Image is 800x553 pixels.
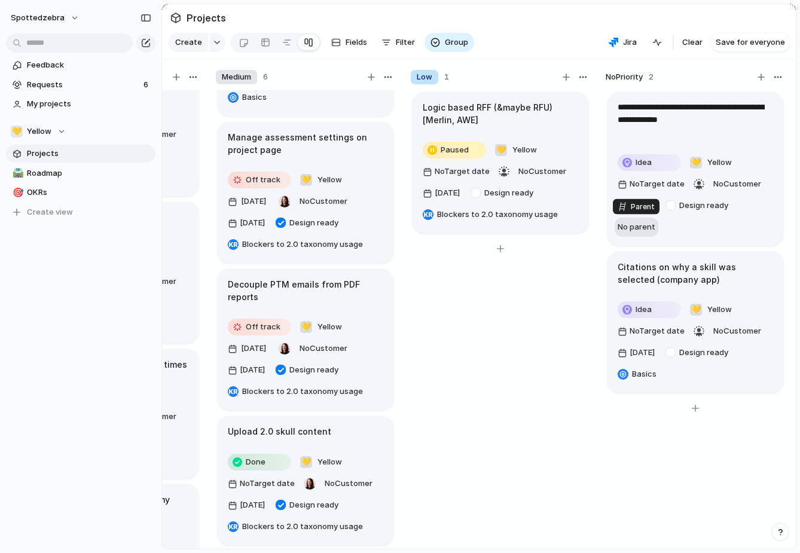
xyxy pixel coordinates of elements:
div: 💛 [690,304,702,316]
button: Create [168,33,208,52]
span: Parent [631,201,655,212]
button: Design ready [660,343,736,362]
span: 1 [444,71,449,83]
button: NoTarget date [420,162,493,181]
button: [DATE] [225,360,268,380]
span: 6 [263,71,268,83]
span: [DATE] [238,341,270,356]
div: 🛣️ [13,166,21,180]
a: My projects [6,95,155,113]
span: Blockers to 2.0 taxonomy usage [242,239,363,250]
a: Projects [6,145,155,163]
span: No Customer [325,478,372,488]
span: Low [417,71,432,83]
span: Done [246,456,265,468]
button: NoTarget date [615,322,688,341]
span: Create [175,36,202,48]
button: NoCustomer [710,322,764,341]
span: Clear [682,36,703,48]
span: OKRs [27,187,151,198]
span: Feedback [27,59,151,71]
span: [DATE] [240,499,265,511]
button: 💛Yellow [297,453,345,472]
span: [DATE] [240,364,265,376]
button: [DATE] [225,496,268,515]
div: Logic based RFF (&maybe RFU) [Merlin, AWE]Paused💛YellowNoTarget dateNoCustomer[DATE]Design readyB... [413,92,588,233]
button: Design ready [660,196,736,215]
span: Basics [242,91,267,103]
button: [DATE] [225,213,268,233]
span: Medium [222,71,251,83]
div: 💛 [300,456,312,468]
span: [DATE] [240,217,265,229]
span: Design ready [679,347,733,359]
span: Group [445,36,468,48]
span: Blockers to 2.0 taxonomy usage [437,209,558,221]
button: Save for everyone [711,33,790,52]
div: 💛 [300,174,312,186]
span: Yellow [707,304,732,316]
button: [DATE] [225,339,273,358]
button: Jira [604,33,642,51]
button: NoCustomer [297,339,350,358]
button: 🎯 [11,187,23,198]
span: No Customer [713,326,761,335]
button: Fields [326,33,372,52]
span: No Target date [240,478,295,490]
span: spottedzebra [11,12,65,24]
span: Design ready [289,499,343,511]
a: Feedback [6,56,155,74]
button: Basics [225,88,270,107]
button: Blockers to 2.0 taxonomy usage [225,382,366,401]
button: NoCustomer [710,175,764,194]
div: 🎯 [13,186,21,200]
button: 💛Yellow [686,300,735,319]
div: 🛣️Roadmap [6,164,155,182]
span: Off track [246,174,280,186]
button: 💛Yellow [297,317,345,337]
span: 6 [143,79,151,91]
a: 🎯OKRs [6,184,155,201]
span: Yellow [512,144,537,156]
div: Upload 2.0 skull contentDone💛YellowNoTarget dateNoCustomer[DATE]Design readyBlockers to 2.0 taxon... [218,416,393,545]
button: 💛Yellow [297,170,345,190]
span: No Customer [518,166,566,176]
span: Projects [27,148,151,160]
button: Paused [420,140,489,160]
span: Design ready [289,364,343,376]
h1: Manage assessment settings on project page [228,131,383,156]
span: Idea [636,157,652,169]
button: [DATE] [615,196,658,215]
span: Blockers to 2.0 taxonomy usage [242,521,363,533]
span: Projects [184,7,228,29]
div: Citations on why a skill was selected (company app)Idea💛YellowNoTarget dateNoCustomer[DATE]Design... [607,252,783,393]
span: [DATE] [238,194,270,209]
button: Design ready [465,184,541,203]
span: Jira [623,36,637,48]
div: 💛 [300,321,312,333]
a: Requests6 [6,76,155,94]
span: Design ready [289,217,343,229]
button: Design ready [270,496,346,515]
span: No Customer [300,196,347,206]
span: Design ready [679,200,733,212]
button: Group [425,33,474,52]
h1: Citations on why a skill was selected (company app) [618,261,773,286]
button: 💛Yellow [686,153,735,172]
div: Manage assessment settings on project pageOff track💛Yellow[DATE]NoCustomer[DATE]Design readyBlock... [218,122,393,263]
span: Design ready [484,187,538,199]
button: Done [225,453,294,472]
button: Blockers to 2.0 taxonomy usage [225,517,366,536]
span: No Target date [435,166,490,178]
span: Roadmap [27,167,151,179]
button: NoCustomer [515,162,569,181]
div: 💛 [690,157,702,169]
h1: Upload 2.0 skull content [228,425,331,438]
button: [DATE] [225,192,273,211]
button: Off track [225,317,294,337]
span: My projects [27,98,151,110]
button: NoTarget date [225,474,298,493]
button: Blockers to 2.0 taxonomy usage [225,235,366,254]
span: Off track [246,321,280,333]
